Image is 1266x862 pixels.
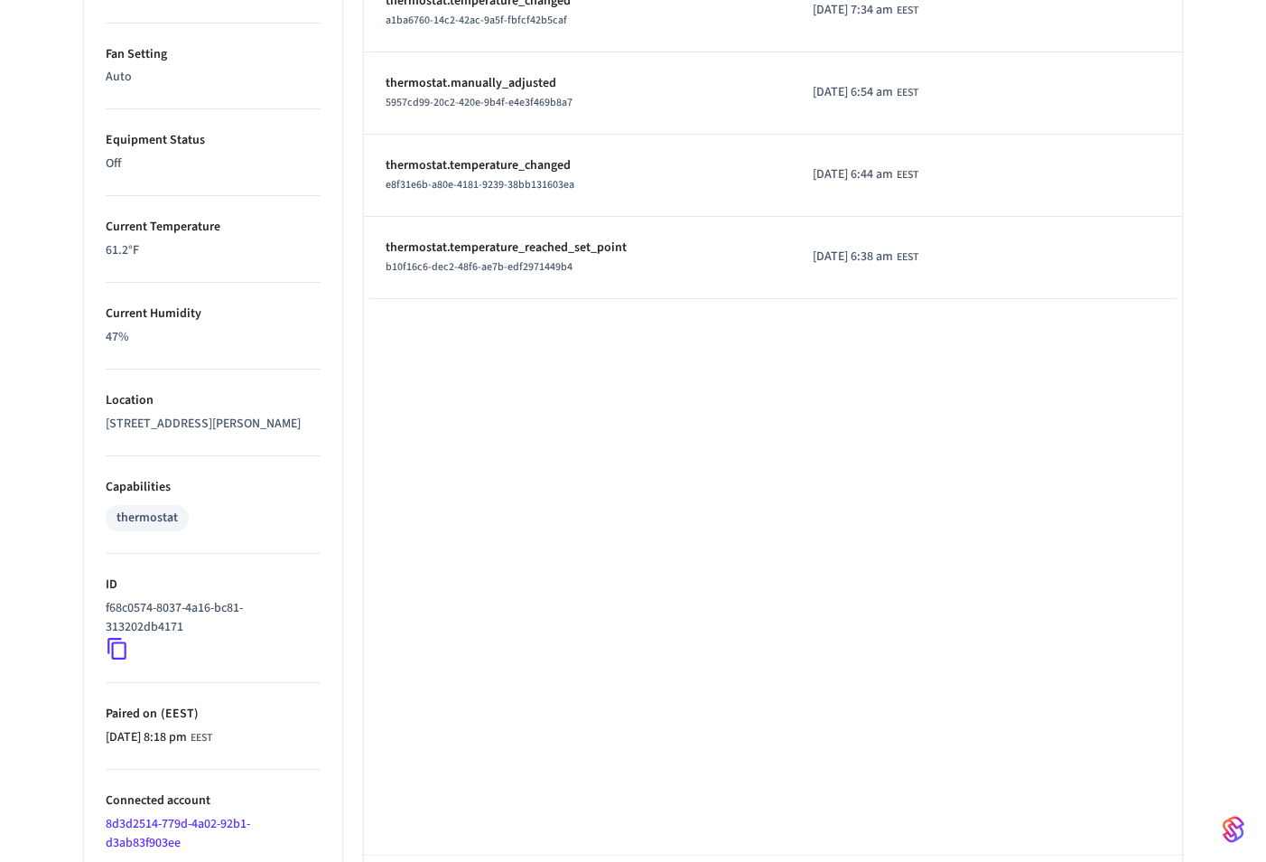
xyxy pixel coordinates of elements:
p: Fan Setting [106,45,321,64]
div: Europe/Bucharest [106,728,212,747]
div: thermostat [116,509,178,528]
span: 5957cd99-20c2-420e-9b4f-e4e3f469b8a7 [386,95,572,110]
p: thermostat.temperature_changed [386,156,769,175]
span: [DATE] 8:18 pm [106,728,187,747]
span: a1ba6760-14c2-42ac-9a5f-fbfcf42b5caf [386,13,567,28]
a: 8d3d2514-779d-4a02-92b1-d3ab83f903ee [106,815,250,852]
p: Paired on [106,705,321,724]
p: f68c0574-8037-4a16-bc81-313202db4171 [106,599,313,637]
div: Europe/Bucharest [813,1,918,20]
p: ID [106,576,321,595]
span: e8f31e6b-a80e-4181-9239-38bb131603ea [386,177,574,192]
span: [DATE] 6:38 am [813,248,893,267]
div: Europe/Bucharest [813,83,918,102]
p: Equipment Status [106,131,321,150]
p: Connected account [106,792,321,810]
p: Current Temperature [106,218,321,237]
div: Europe/Bucharest [813,248,918,267]
p: thermostat.manually_adjusted [386,74,769,93]
span: b10f16c6-dec2-48f6-ae7b-edf2971449b4 [386,259,572,275]
p: [STREET_ADDRESS][PERSON_NAME] [106,415,321,434]
p: 47% [106,328,321,347]
span: EEST [897,167,918,183]
p: Location [106,391,321,410]
span: EEST [897,85,918,101]
p: 61.2 °F [106,241,321,260]
p: Auto [106,68,321,87]
span: ( EEST ) [157,705,199,723]
span: EEST [191,730,212,746]
p: Current Humidity [106,305,321,323]
span: [DATE] 7:34 am [813,1,893,20]
p: thermostat.temperature_reached_set_point [386,239,769,258]
span: [DATE] 6:54 am [813,83,893,102]
p: Capabilities [106,478,321,497]
span: [DATE] 6:44 am [813,165,893,184]
span: EEST [897,3,918,19]
div: Europe/Bucharest [813,165,918,184]
img: SeamLogoGradient.69752ec5.svg [1223,815,1244,844]
span: EEST [897,249,918,266]
p: Off [106,155,321,173]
